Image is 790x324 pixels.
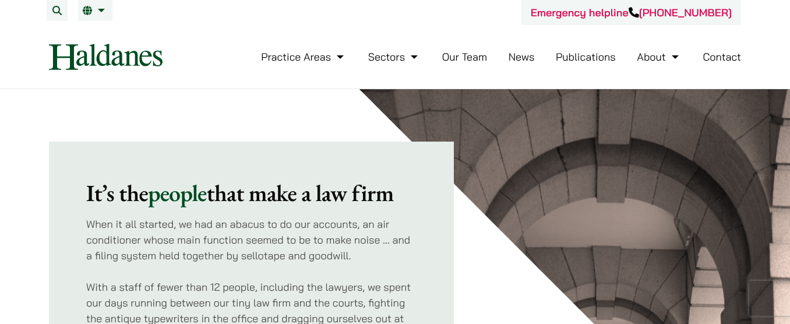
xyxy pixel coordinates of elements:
a: EN [83,6,108,15]
p: When it all started, we had an abacus to do our accounts, an air conditioner whose main function ... [86,216,417,263]
img: Logo of Haldanes [49,44,163,70]
a: News [509,50,535,64]
a: Sectors [368,50,421,64]
a: Our Team [442,50,487,64]
a: Publications [556,50,616,64]
mark: people [148,178,207,208]
a: Emergency helpline[PHONE_NUMBER] [531,6,732,19]
h2: It’s the that make a law firm [86,179,417,207]
a: About [637,50,681,64]
a: Contact [703,50,741,64]
a: Practice Areas [261,50,347,64]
